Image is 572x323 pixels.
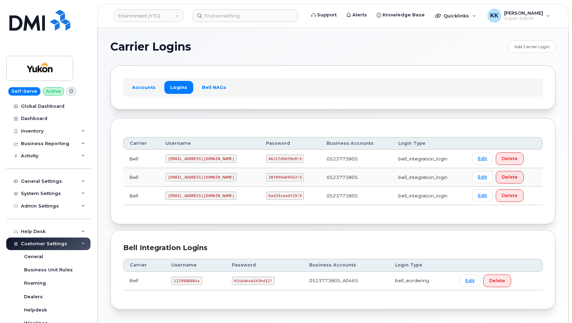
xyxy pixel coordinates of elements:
th: Login Type [389,259,454,271]
td: 0523773805 [320,150,392,168]
code: [EMAIL_ADDRESS][DOMAIN_NAME] [165,191,237,200]
td: 0523773805 [320,187,392,205]
a: Edit [472,189,493,202]
td: bell_integration_login [392,150,466,168]
div: Bell Integration Logins [123,243,543,253]
td: Bell [123,168,159,187]
th: Business Accounts [303,259,389,271]
td: 0523773805, A0465 [303,272,389,290]
th: Carrier [123,259,165,271]
a: Accounts [126,81,162,93]
code: 28f099a04563!X [266,173,304,181]
td: Bell [123,150,159,168]
th: Password [260,137,320,150]
button: Delete [483,275,511,287]
span: Delete [502,192,518,199]
button: Delete [496,152,524,165]
td: bell_integration_login [392,187,466,205]
th: Carrier [123,137,159,150]
a: Edit [460,275,480,287]
button: Delete [496,189,524,202]
a: Logins [164,81,193,93]
th: Password [226,259,303,271]
td: Bell [123,187,159,205]
th: Username [165,259,226,271]
td: Bell [123,272,165,290]
a: Edit [472,152,493,165]
a: Edit [472,171,493,183]
td: 0523773805 [320,168,392,187]
span: Delete [502,174,518,180]
span: Carrier Logins [110,42,191,52]
td: bell_eordering [389,272,454,290]
th: Business Accounts [320,137,392,150]
span: Delete [489,277,505,284]
code: 66217d9d39e0!X [266,155,304,163]
td: bell_integration_login [392,168,466,187]
code: HJskahsdih3hd12! [232,277,275,285]
th: Username [159,137,260,150]
th: Login Type [392,137,466,150]
button: Delete [496,171,524,183]
a: Bell NAGs [196,81,232,93]
code: 6ad33ceadf29!X [266,191,304,200]
a: Add Carrier Login [508,40,556,53]
code: [EMAIL_ADDRESS][DOMAIN_NAME] [165,155,237,163]
code: [EMAIL_ADDRESS][DOMAIN_NAME] [165,173,237,181]
span: Delete [502,155,518,162]
code: 112998688ss [171,277,202,285]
